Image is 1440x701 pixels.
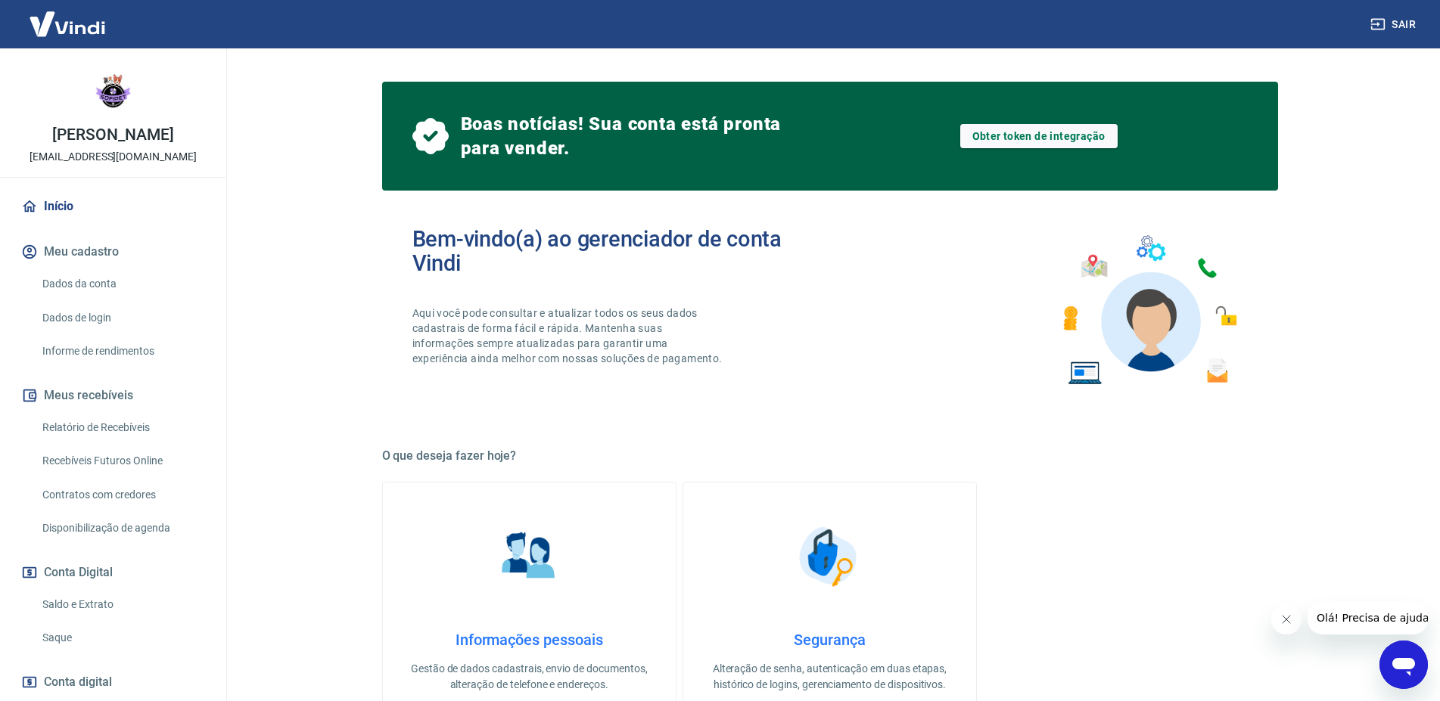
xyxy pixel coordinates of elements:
[18,1,117,47] img: Vindi
[36,479,208,510] a: Contratos com credores
[18,235,208,268] button: Meu cadastro
[36,412,208,443] a: Relatório de Recebíveis
[18,556,208,589] button: Conta Digital
[30,149,197,165] p: [EMAIL_ADDRESS][DOMAIN_NAME]
[412,306,726,366] p: Aqui você pode consultar e atualizar todos os seus dados cadastrais de forma fácil e rápida. Mant...
[18,379,208,412] button: Meus recebíveis
[1271,604,1302,634] iframe: Fechar mensagem
[1050,227,1248,394] img: Imagem de um avatar masculino com diversos icones exemplificando as funcionalidades do gerenciado...
[1308,601,1428,634] iframe: Mensagem da empresa
[1367,11,1422,39] button: Sair
[708,631,952,649] h4: Segurança
[461,112,788,160] span: Boas notícias! Sua conta está pronta para vender.
[18,665,208,699] a: Conta digital
[83,60,144,121] img: e3727277-d80f-4bdf-8ca9-f3fa038d2d1c.jpeg
[52,127,173,143] p: [PERSON_NAME]
[407,661,652,693] p: Gestão de dados cadastrais, envio de documentos, alteração de telefone e endereços.
[9,11,127,23] span: Olá! Precisa de ajuda?
[36,589,208,620] a: Saldo e Extrato
[36,268,208,299] a: Dados da conta
[18,190,208,223] a: Início
[44,672,112,693] span: Conta digital
[708,661,952,693] p: Alteração de senha, autenticação em duas etapas, histórico de logins, gerenciamento de dispositivos.
[36,336,208,367] a: Informe de rendimentos
[960,124,1118,148] a: Obter token de integração
[491,519,567,594] img: Informações pessoais
[382,448,1278,464] h5: O que deseja fazer hoje?
[412,227,830,275] h2: Bem-vindo(a) ao gerenciador de conta Vindi
[36,622,208,653] a: Saque
[36,302,208,333] a: Dados de login
[36,513,208,544] a: Disponibilização de agenda
[1379,641,1428,689] iframe: Botão para abrir a janela de mensagens
[407,631,652,649] h4: Informações pessoais
[792,519,867,594] img: Segurança
[36,445,208,476] a: Recebíveis Futuros Online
